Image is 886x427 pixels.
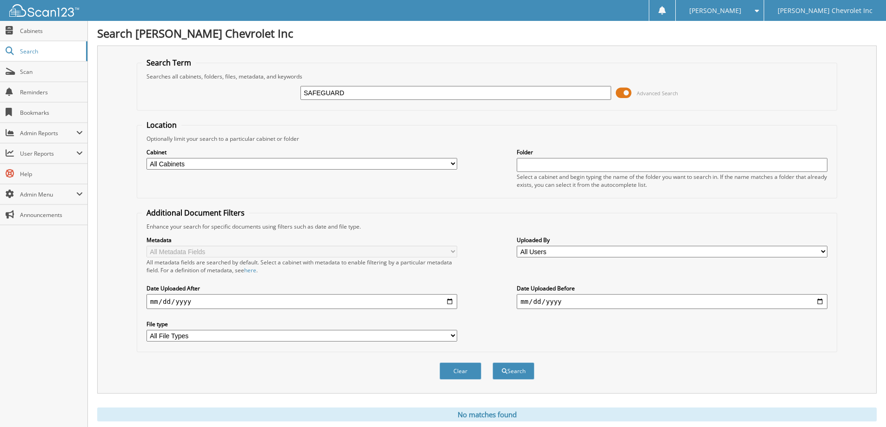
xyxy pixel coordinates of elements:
[20,211,83,219] span: Announcements
[517,284,827,292] label: Date Uploaded Before
[147,148,457,156] label: Cabinet
[142,208,249,218] legend: Additional Document Filters
[9,4,79,17] img: scan123-logo-white.svg
[440,362,481,380] button: Clear
[517,294,827,309] input: end
[20,88,83,96] span: Reminders
[493,362,534,380] button: Search
[778,8,873,13] span: [PERSON_NAME] Chevrolet Inc
[147,320,457,328] label: File type
[142,120,181,130] legend: Location
[20,47,81,55] span: Search
[147,258,457,274] div: All metadata fields are searched by default. Select a cabinet with metadata to enable filtering b...
[147,284,457,292] label: Date Uploaded After
[20,170,83,178] span: Help
[142,223,832,230] div: Enhance your search for specific documents using filters such as date and file type.
[142,58,196,68] legend: Search Term
[20,191,76,198] span: Admin Menu
[147,294,457,309] input: start
[517,148,827,156] label: Folder
[20,129,76,137] span: Admin Reports
[147,236,457,244] label: Metadata
[20,68,83,76] span: Scan
[244,266,256,274] a: here
[517,173,827,189] div: Select a cabinet and begin typing the name of the folder you want to search in. If the name match...
[20,150,76,158] span: User Reports
[142,135,832,143] div: Optionally limit your search to a particular cabinet or folder
[517,236,827,244] label: Uploaded By
[637,90,678,97] span: Advanced Search
[689,8,741,13] span: [PERSON_NAME]
[97,407,877,421] div: No matches found
[142,72,832,80] div: Searches all cabinets, folders, files, metadata, and keywords
[20,109,83,117] span: Bookmarks
[20,27,83,35] span: Cabinets
[97,26,877,41] h1: Search [PERSON_NAME] Chevrolet Inc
